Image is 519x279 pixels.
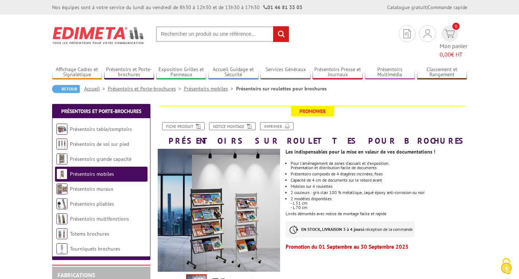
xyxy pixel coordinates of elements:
span: € HT [440,50,467,59]
a: Présentoirs table/comptoirs [70,126,132,132]
a: Présentoirs Multimédia [365,66,415,78]
a: Retour [52,85,80,93]
input: rechercher [273,26,289,42]
img: Présentoirs de sol sur pied [56,139,67,150]
img: devis rapide [444,30,455,38]
span: Promoweb [291,106,334,116]
a: Présentoirs Presse et Journaux [312,66,363,78]
img: presentoir_mobile_gris_brochure_displays_47_66cm_340810_340801_341210_341201_.jpg [158,149,280,272]
a: Affichage Cadres et Signalétique [52,66,102,78]
img: devis rapide [424,29,432,38]
a: Tourniquets brochures [70,245,120,252]
span: 0 [452,23,460,30]
a: Présentoirs pliables [70,201,114,207]
li: Présentoirs composés de 4 étagères inclinées, fixes [291,172,467,176]
img: Présentoirs grande capacité [56,154,67,164]
a: Notice Montage [209,122,256,130]
img: Edimeta [52,22,145,49]
img: Présentoirs mobiles [56,168,67,179]
a: Commande rapide [428,4,467,11]
div: - L 51 cm [291,201,467,205]
img: Totems brochures [56,228,67,239]
p: Promotion du 01 Septembre au 30 Septembre 2025 [286,245,467,249]
a: Exposition Grilles et Panneaux [156,66,207,78]
div: Livrés démontés avec notice de montage facile et rapide [286,145,472,253]
a: Présentoirs et Porte-brochures [104,66,154,78]
a: Présentoirs et Porte-brochures [61,108,141,115]
span: 0,00 [440,51,451,58]
a: Imprimer [260,122,294,130]
a: Catalogue gratuit [387,4,426,11]
li: 2 modèles disponibles: [291,197,467,210]
a: Présentoirs mobiles [70,171,114,177]
p: à réception de la commande [286,221,414,237]
button: Cookies (fenêtre modale) [494,254,519,279]
a: Présentoirs de sol sur pied [70,141,129,147]
a: Présentoirs mobiles [184,85,236,92]
span: Mon panier [440,42,467,59]
li: Pour l'aménagement de zones d'accueil et d'exposition. [291,161,467,170]
a: Accueil [84,85,108,92]
strong: EN STOCK, LIVRAISON 3 à 4 jours [301,226,362,232]
img: Présentoirs muraux [56,183,67,194]
img: Cookies (fenêtre modale) [497,257,515,275]
div: Nos équipes sont à votre service du lundi au vendredi de 8h30 à 12h30 et de 13h30 à 17h30 [52,4,302,11]
div: Présentation et distribution facile de documents. [291,166,467,170]
a: Fiche produit [162,122,205,130]
li: Mobiles sur 4 roulettes [291,184,467,189]
a: Présentoirs muraux [70,186,113,192]
img: Présentoirs table/comptoirs [56,124,67,135]
a: Présentoirs multifonctions [70,216,129,222]
a: Classement et Rangement [417,66,467,78]
img: Présentoirs multifonctions [56,213,67,224]
a: Services Généraux [260,66,311,78]
li: Présentoirs sur roulettes pour brochures [236,85,327,92]
img: devis rapide [404,29,411,38]
div: 2 couleurs : gris clair 100 % métallique, laqué époxy anti-corrosion ou noir [291,190,467,195]
img: Tourniquets brochures [56,243,67,254]
div: - L 70 cm [291,205,467,210]
strong: 01 46 81 33 03 [263,4,302,11]
div: | [387,4,467,11]
a: Accueil Guidage et Sécurité [208,66,259,78]
img: Présentoirs pliables [56,198,67,209]
a: devis rapide 0 Mon panier 0,00€ HT [440,25,467,59]
a: Présentoirs et Porte-brochures [108,85,184,92]
a: Présentoirs grande capacité [70,156,131,162]
strong: Les indispensables pour la mise en valeur de vos documentations ! [286,148,435,155]
input: Rechercher un produit ou une référence... [156,26,289,42]
a: Totems brochures [70,230,109,237]
li: Capacité de 4 cm de documents sur le rebord avant [291,178,467,182]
